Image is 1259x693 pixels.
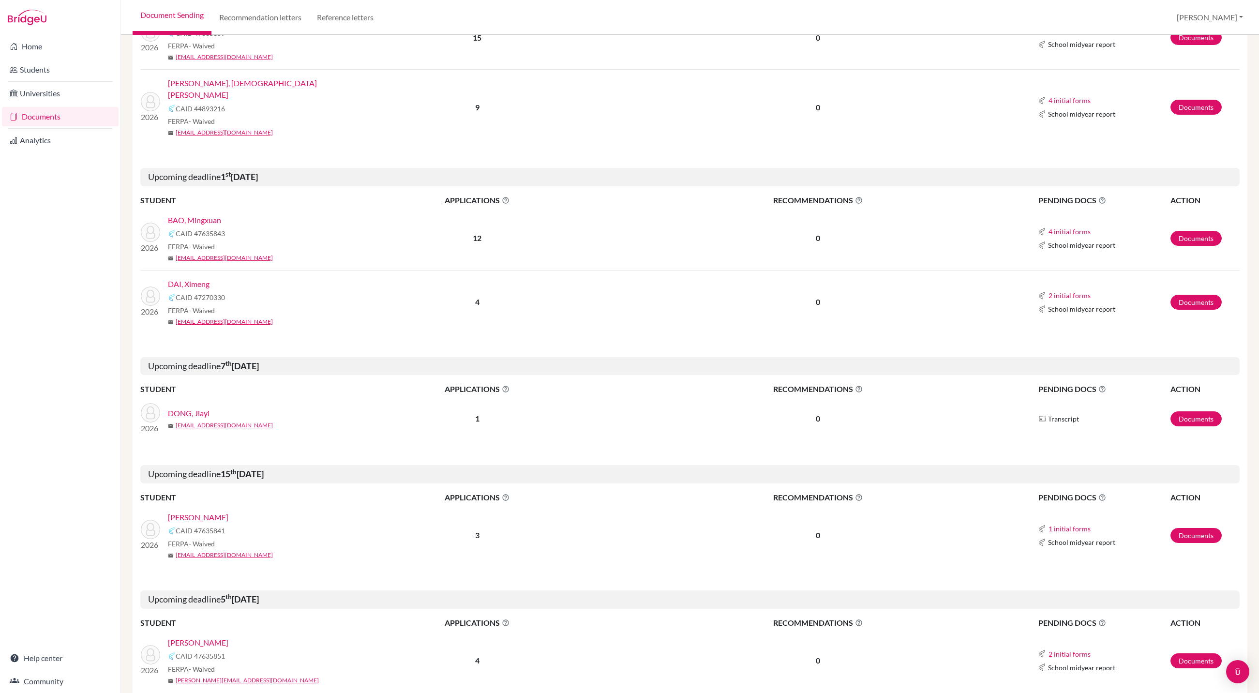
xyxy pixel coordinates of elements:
[225,360,232,367] sup: th
[621,102,1015,113] p: 0
[176,421,273,430] a: [EMAIL_ADDRESS][DOMAIN_NAME]
[1170,231,1222,246] a: Documents
[176,292,225,302] span: CAID 47270330
[1170,30,1222,45] a: Documents
[176,526,225,536] span: CAID 47635841
[189,665,215,673] span: - Waived
[334,492,620,503] span: APPLICATIONS
[221,171,258,182] b: 1 [DATE]
[621,296,1015,308] p: 0
[168,230,176,238] img: Common App logo
[1170,100,1222,115] a: Documents
[168,423,174,429] span: mail
[1038,525,1046,533] img: Common App logo
[140,590,1240,609] h5: Upcoming deadline
[1038,650,1046,658] img: Common App logo
[168,664,215,674] span: FERPA
[141,111,160,123] p: 2026
[189,242,215,251] span: - Waived
[168,539,215,549] span: FERPA
[1226,660,1249,683] div: Open Intercom Messenger
[168,319,174,325] span: mail
[2,37,119,56] a: Home
[168,512,228,523] a: [PERSON_NAME]
[1048,95,1091,106] button: 4 initial forms
[473,233,481,242] b: 12
[168,678,174,684] span: mail
[2,648,119,668] a: Help center
[176,53,273,61] a: [EMAIL_ADDRESS][DOMAIN_NAME]
[1048,226,1091,237] button: 4 initial forms
[1038,415,1046,422] img: Parchments logo
[189,42,215,50] span: - Waived
[141,286,160,306] img: DAI, Ximeng
[1170,295,1222,310] a: Documents
[1038,110,1046,118] img: Common App logo
[1038,617,1169,629] span: PENDING DOCS
[1170,411,1222,426] a: Documents
[141,92,160,111] img: UPPALAPATI, Samhita Savitri
[168,553,174,558] span: mail
[168,55,174,60] span: mail
[140,194,334,207] th: STUDENT
[475,656,480,665] b: 4
[1170,528,1222,543] a: Documents
[176,551,273,559] a: [EMAIL_ADDRESS][DOMAIN_NAME]
[1038,41,1046,48] img: Common App logo
[168,407,210,419] a: DONG, Jiayi
[168,77,341,101] a: [PERSON_NAME], [DEMOGRAPHIC_DATA][PERSON_NAME]
[621,232,1015,244] p: 0
[1038,492,1169,503] span: PENDING DOCS
[1048,240,1115,250] span: School midyear report
[176,676,319,685] a: [PERSON_NAME][EMAIL_ADDRESS][DOMAIN_NAME]
[621,529,1015,541] p: 0
[621,195,1015,206] span: RECOMMENDATIONS
[2,107,119,126] a: Documents
[221,468,264,479] b: 15 [DATE]
[168,116,215,126] span: FERPA
[1038,292,1046,300] img: Common App logo
[141,645,160,664] img: SOOD, Ariana
[475,297,480,306] b: 4
[189,306,215,315] span: - Waived
[334,383,620,395] span: APPLICATIONS
[621,413,1015,424] p: 0
[1170,383,1240,395] th: ACTION
[1170,653,1222,668] a: Documents
[141,306,160,317] p: 2026
[221,361,259,371] b: 7 [DATE]
[189,117,215,125] span: - Waived
[1048,109,1115,119] span: School midyear report
[1170,194,1240,207] th: ACTION
[2,131,119,150] a: Analytics
[1048,648,1091,660] button: 2 initial forms
[176,104,225,114] span: CAID 44893216
[140,168,1240,186] h5: Upcoming deadline
[8,10,46,25] img: Bridge-U
[1048,414,1079,424] span: Transcript
[176,651,225,661] span: CAID 47635851
[473,33,481,42] b: 15
[1038,241,1046,249] img: Common App logo
[168,527,176,535] img: Common App logo
[221,594,259,604] b: 5 [DATE]
[168,130,174,136] span: mail
[1048,663,1115,673] span: School midyear report
[1172,8,1247,27] button: [PERSON_NAME]
[176,317,273,326] a: [EMAIL_ADDRESS][DOMAIN_NAME]
[141,242,160,254] p: 2026
[176,228,225,239] span: CAID 47635843
[168,41,215,51] span: FERPA
[168,294,176,301] img: Common App logo
[141,664,160,676] p: 2026
[2,84,119,103] a: Universities
[2,672,119,691] a: Community
[621,655,1015,666] p: 0
[141,403,160,422] img: DONG, Jiayi
[140,383,334,395] th: STUDENT
[1038,97,1046,105] img: Common App logo
[168,637,228,648] a: [PERSON_NAME]
[140,465,1240,483] h5: Upcoming deadline
[168,652,176,660] img: Common App logo
[334,195,620,206] span: APPLICATIONS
